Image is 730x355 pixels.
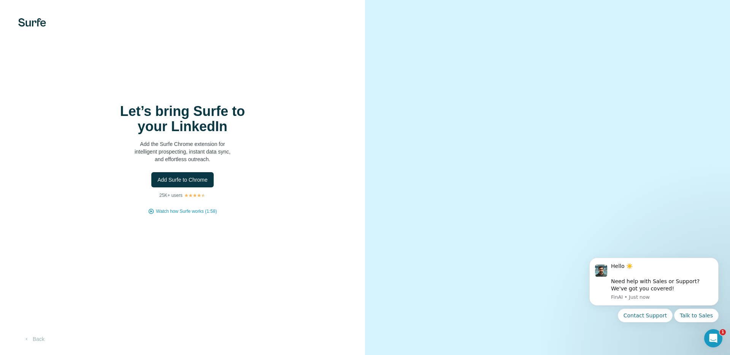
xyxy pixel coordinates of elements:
[18,18,46,27] img: Surfe's logo
[18,332,50,346] button: Back
[106,104,259,134] h1: Let’s bring Surfe to your LinkedIn
[159,192,182,199] p: 25K+ users
[106,140,259,163] p: Add the Surfe Chrome extension for intelligent prospecting, instant data sync, and effortless out...
[157,176,208,184] span: Add Surfe to Chrome
[578,248,730,351] iframe: Intercom notifications message
[156,208,217,215] button: Watch how Surfe works (1:58)
[720,329,726,335] span: 1
[704,329,722,347] iframe: Intercom live chat
[184,193,206,198] img: Rating Stars
[151,172,214,187] button: Add Surfe to Chrome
